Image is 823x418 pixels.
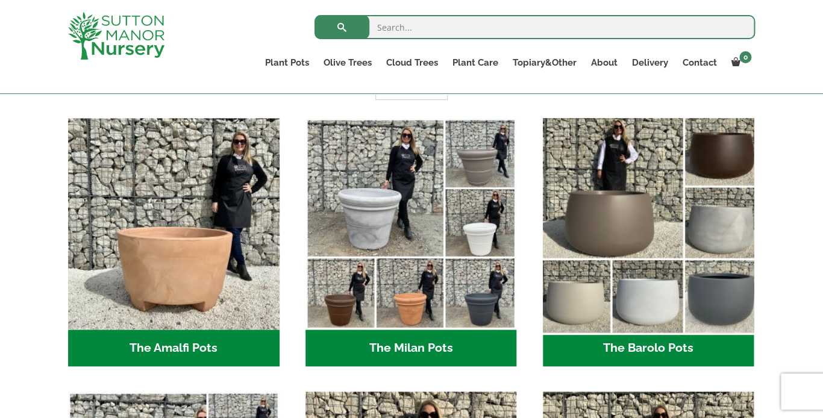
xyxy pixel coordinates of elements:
[445,54,505,71] a: Plant Care
[379,54,445,71] a: Cloud Trees
[625,54,675,71] a: Delivery
[675,54,724,71] a: Contact
[316,54,379,71] a: Olive Trees
[314,15,755,39] input: Search...
[305,118,517,329] img: The Milan Pots
[724,54,755,71] a: 0
[543,118,754,366] a: Visit product category The Barolo Pots
[68,118,280,329] img: The Amalfi Pots
[68,118,280,366] a: Visit product category The Amalfi Pots
[739,51,751,63] span: 0
[68,329,280,367] h2: The Amalfi Pots
[537,113,759,334] img: The Barolo Pots
[305,329,517,367] h2: The Milan Pots
[584,54,625,71] a: About
[305,118,517,366] a: Visit product category The Milan Pots
[68,12,164,60] img: logo
[258,54,316,71] a: Plant Pots
[505,54,584,71] a: Topiary&Other
[543,329,754,367] h2: The Barolo Pots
